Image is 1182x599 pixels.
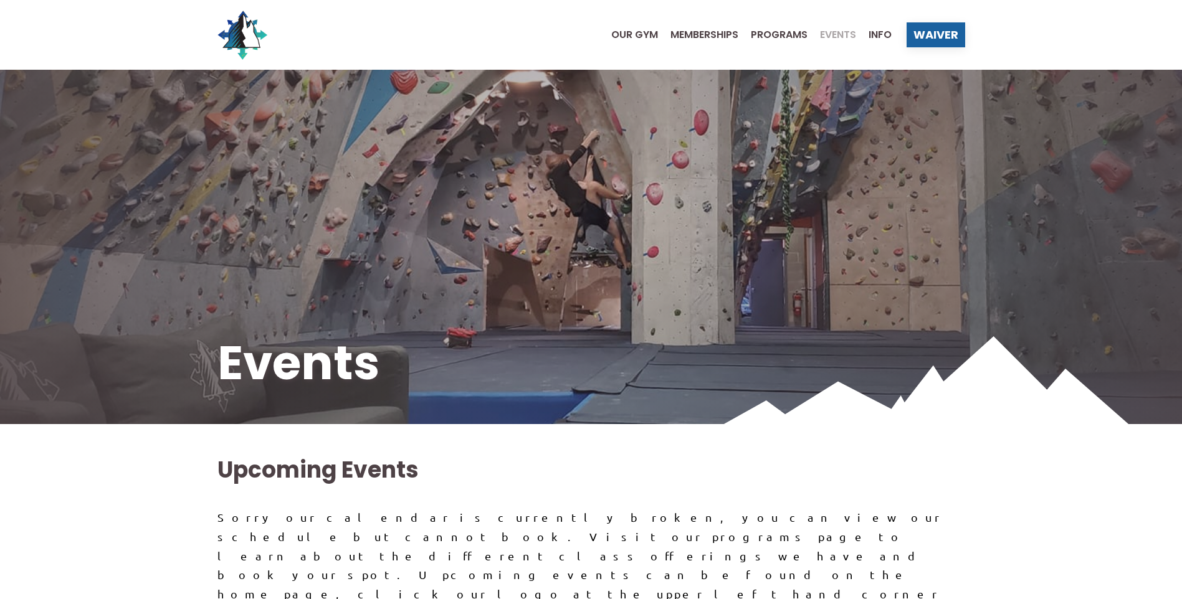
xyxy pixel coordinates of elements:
img: North Wall Logo [217,10,267,60]
span: Memberships [670,30,738,40]
a: Programs [738,30,808,40]
a: Events [808,30,856,40]
span: Events [820,30,856,40]
h1: Events [217,330,965,396]
a: Info [856,30,892,40]
span: Info [869,30,892,40]
a: Memberships [658,30,738,40]
a: Waiver [907,22,965,47]
span: Our Gym [611,30,658,40]
h2: Upcoming Events [217,455,965,486]
a: Our Gym [599,30,658,40]
span: Programs [751,30,808,40]
span: Waiver [913,29,958,40]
